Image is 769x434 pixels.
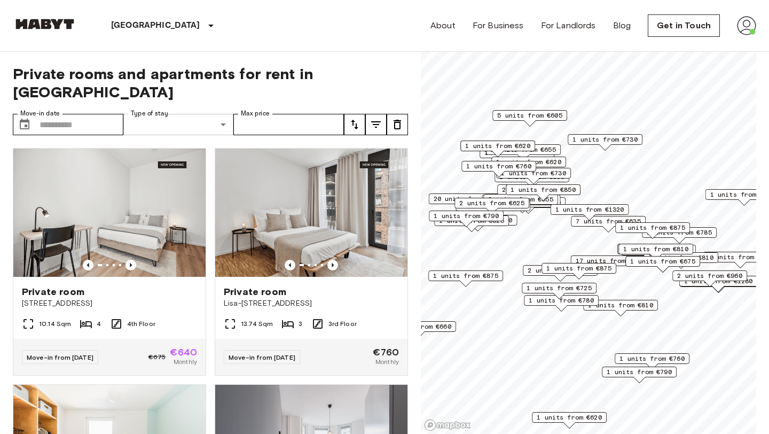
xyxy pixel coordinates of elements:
span: 3rd Floor [328,319,357,329]
span: 2 units from €960 [677,271,742,281]
span: €640 [170,347,197,357]
span: 1 units from €660 [386,322,451,331]
div: Map marker [524,295,599,312]
a: Mapbox logo [424,419,471,431]
span: Monthly [174,357,197,367]
span: 1 units from €780 [529,296,594,305]
img: Habyt [13,19,77,29]
div: Map marker [602,367,677,383]
span: 1 units from €810 [623,244,688,254]
p: [GEOGRAPHIC_DATA] [111,19,200,32]
div: Map marker [492,110,567,127]
span: Move-in from [DATE] [229,353,295,361]
span: 2 units from €625 [459,198,524,208]
div: Map marker [460,141,535,157]
div: Map marker [483,194,558,211]
div: Map marker [491,157,566,173]
span: 7 units from €635 [576,216,641,226]
span: 1 units from €1320 [555,205,624,214]
div: Map marker [439,215,517,231]
div: Map marker [617,244,692,260]
span: 1 units from €760 [466,161,531,171]
div: Map marker [428,270,503,287]
span: 2 units from €655 [491,145,556,154]
img: avatar [737,16,756,35]
span: 1 units from €620 [537,413,602,422]
a: Get in Touch [648,14,720,37]
span: 1 units from €875 [433,271,498,281]
div: Map marker [568,134,642,151]
button: Previous image [327,260,338,270]
span: 3 [299,319,302,329]
a: Marketing picture of unit DE-01-262-402-04Previous imagePrevious imagePrivate room[STREET_ADDRESS... [13,148,206,376]
span: 1 units from €875 [546,263,611,273]
div: Map marker [523,265,598,282]
span: 4th Floor [127,319,155,329]
span: 1 units from €730 [572,135,638,144]
span: Monthly [375,357,399,367]
span: 1 units from €810 [648,253,713,262]
span: Lisa-[STREET_ADDRESS] [224,298,399,309]
button: Previous image [125,260,136,270]
label: Type of stay [131,109,168,118]
div: Map marker [571,255,649,272]
div: Map marker [615,222,690,239]
span: 1 units from €760 [619,354,685,363]
label: Max price [241,109,270,118]
div: Map marker [672,270,747,287]
span: 1 units from €725 [527,283,592,293]
div: Map marker [461,161,536,177]
a: Marketing picture of unit DE-01-489-305-002Previous imagePrevious imagePrivate roomLisa-[STREET_A... [215,148,408,376]
span: 1 units from €1280 [684,276,753,286]
span: 10.14 Sqm [39,319,71,329]
img: Marketing picture of unit DE-01-489-305-002 [215,149,407,277]
a: For Business [473,19,524,32]
img: Marketing picture of unit DE-01-262-402-04 [13,149,206,277]
span: 1 units from €790 [607,367,672,377]
a: About [430,19,456,32]
div: Map marker [429,211,504,227]
span: [STREET_ADDRESS] [22,298,197,309]
a: Blog [613,19,631,32]
a: For Landlords [541,19,596,32]
div: Map marker [625,256,700,273]
button: Previous image [285,260,295,270]
span: Private room [22,285,84,298]
span: 1 units from €790 [434,211,499,221]
span: 2 units from €655 [502,185,567,195]
div: Map marker [583,300,658,316]
span: Private room [224,285,286,298]
button: Previous image [83,260,93,270]
span: 4 [97,319,101,329]
span: Private rooms and apartments for rent in [GEOGRAPHIC_DATA] [13,65,408,101]
button: Choose date [14,114,35,135]
span: 2 units from €760 [496,198,561,207]
div: Map marker [522,283,597,299]
div: Map marker [506,184,580,201]
span: 20 units from €655 [434,194,503,204]
span: 1 units from €620 [496,157,561,167]
div: Map marker [482,195,561,211]
span: 17 units from €650 [576,256,645,266]
button: tune [387,114,408,135]
span: 1 units from €875 [620,223,685,232]
div: Map marker [532,412,607,429]
span: €760 [373,347,399,357]
div: Map marker [495,172,569,188]
span: 1 units from €810 [588,300,653,310]
span: Move-in from [DATE] [27,353,93,361]
span: €675 [148,352,166,362]
span: 1 units from €730 [501,168,566,178]
button: tune [344,114,365,135]
div: Map marker [429,193,507,210]
span: 5 units from €605 [497,111,562,120]
div: Map marker [542,263,616,280]
div: Map marker [618,244,693,260]
span: 1 units from €675 [630,257,695,266]
div: Map marker [551,204,629,221]
span: 1 units from €850 [511,185,576,195]
span: 1 units from €825 [439,216,504,226]
div: Map marker [454,198,529,214]
div: Map marker [615,353,689,370]
span: 2 units from €865 [528,266,593,275]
